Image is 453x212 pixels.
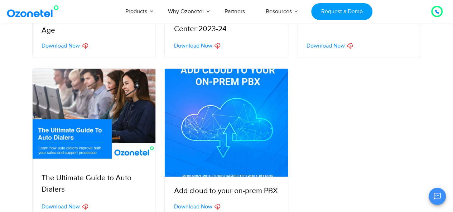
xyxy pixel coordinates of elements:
a: Download Now [306,43,353,49]
p: Add cloud to your on-prem PBX [174,186,279,197]
span: Download Now [174,43,212,49]
button: Open chat [429,188,446,205]
p: Alvolutionizing CX in the Digital Age [42,14,147,36]
a: Download Now [174,204,220,209]
a: Request a Demo [311,3,372,20]
a: Download Now [42,43,88,49]
p: State of the Contact Center 2023-24 [174,12,279,35]
span: Download Now [42,43,80,49]
span: Download Now [42,204,80,209]
a: Download Now [42,204,88,209]
a: Download Now [174,43,220,49]
span: Download Now [306,43,344,49]
p: The Ultimate Guide to Auto Dialers [42,173,147,195]
span: Download Now [174,204,212,209]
